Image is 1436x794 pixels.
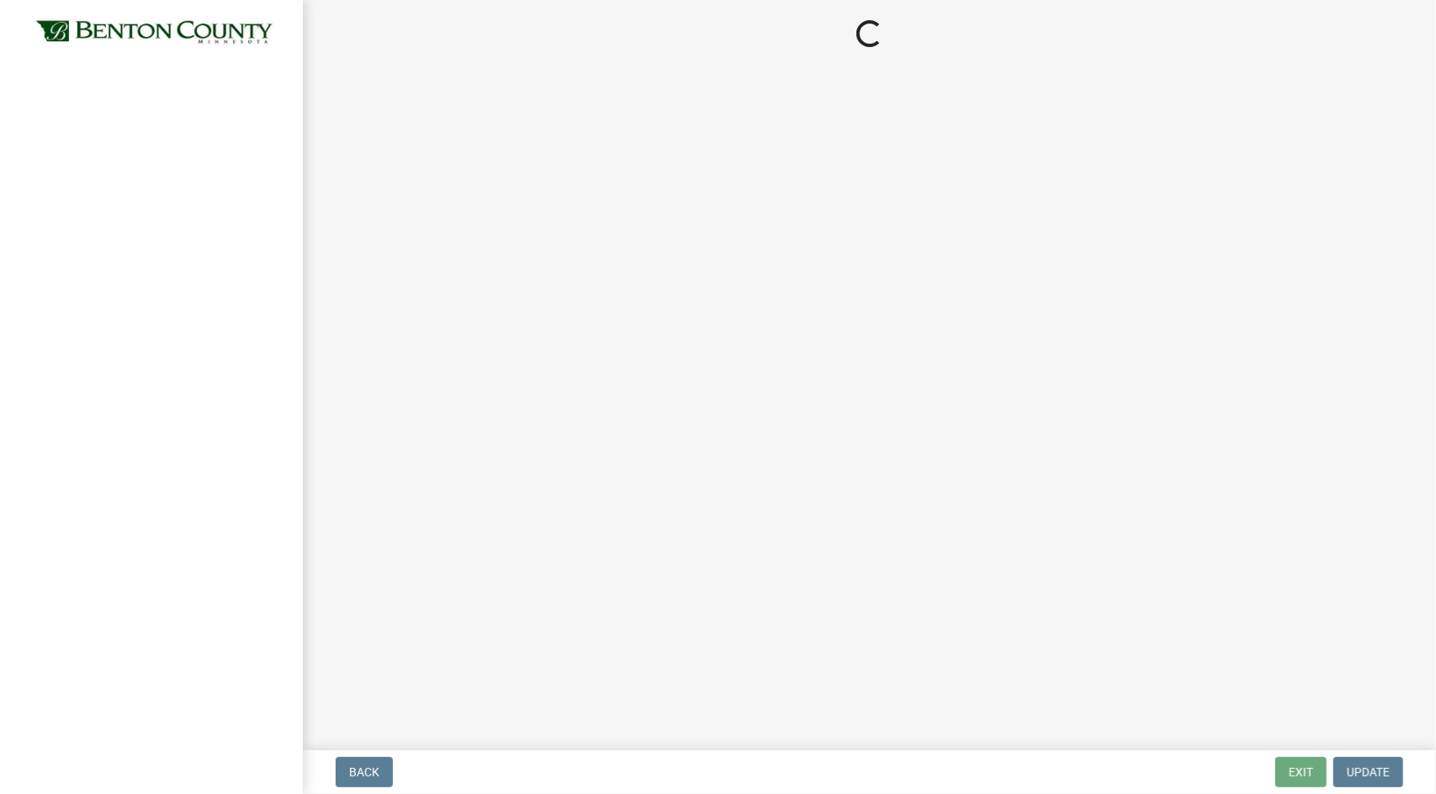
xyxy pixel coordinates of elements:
[1347,765,1390,779] span: Update
[34,18,276,48] img: Benton County, Minnesota
[1275,757,1327,787] button: Exit
[1333,757,1403,787] button: Update
[349,765,379,779] span: Back
[336,757,393,787] button: Back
